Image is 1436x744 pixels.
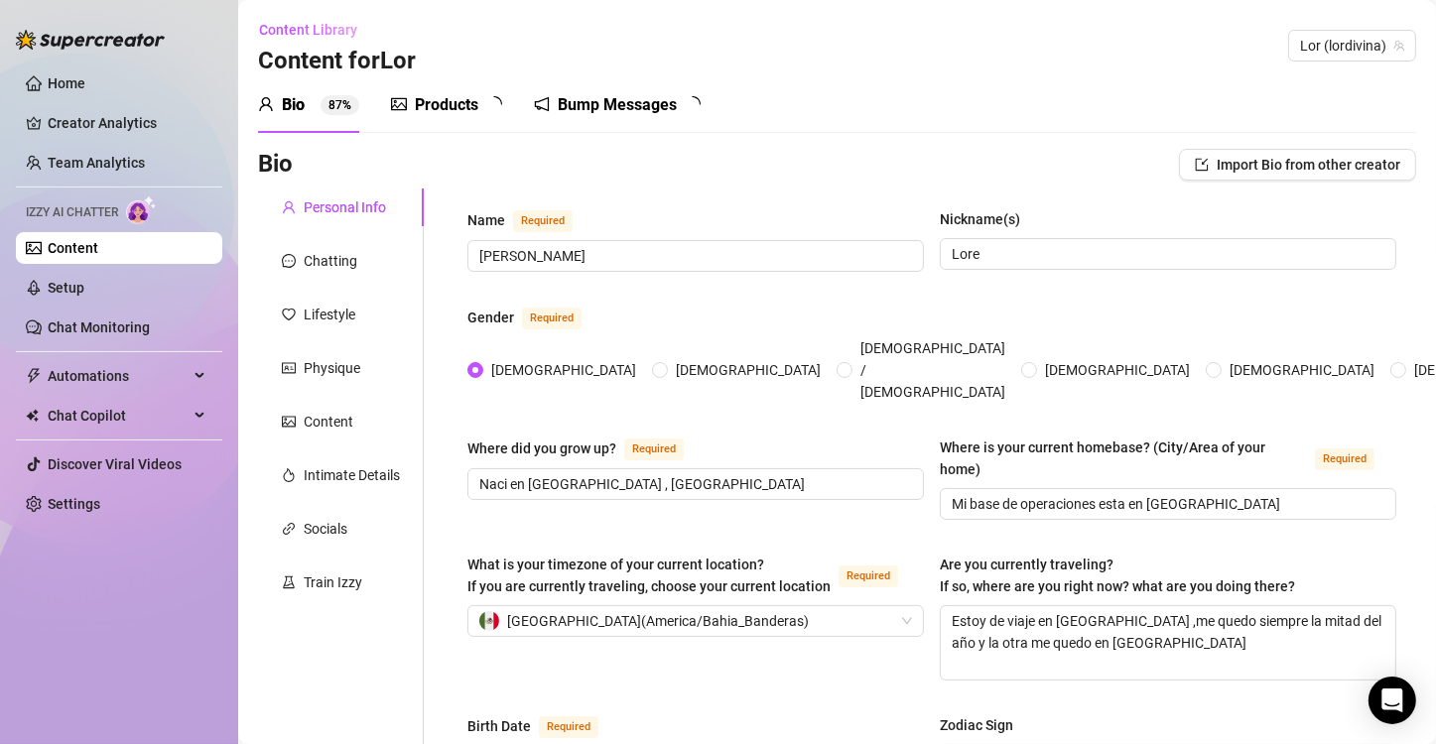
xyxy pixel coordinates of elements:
input: Name [479,245,908,267]
span: team [1393,40,1405,52]
a: Home [48,75,85,91]
span: What is your timezone of your current location? If you are currently traveling, choose your curre... [467,557,831,594]
img: AI Chatter [126,195,157,224]
span: [DEMOGRAPHIC_DATA] / [DEMOGRAPHIC_DATA] [852,337,1013,403]
a: Content [48,240,98,256]
a: Setup [48,280,84,296]
div: Lifestyle [304,304,355,325]
span: Required [539,716,598,738]
span: message [282,254,296,268]
span: Content Library [259,22,357,38]
div: Personal Info [304,196,386,218]
img: Chat Copilot [26,409,39,423]
span: loading [685,96,701,112]
span: notification [534,96,550,112]
label: Birth Date [467,714,620,738]
span: Required [624,438,684,460]
div: Zodiac Sign [940,714,1013,736]
span: [DEMOGRAPHIC_DATA] [668,359,829,381]
div: Intimate Details [304,464,400,486]
label: Where is your current homebase? (City/Area of your home) [940,436,1396,480]
div: Nickname(s) [940,208,1020,230]
label: Where did you grow up? [467,436,706,460]
div: Bio [282,93,305,117]
div: Content [304,411,353,433]
input: Where is your current homebase? (City/Area of your home) [952,493,1380,515]
span: Are you currently traveling? If so, where are you right now? what are you doing there? [940,557,1295,594]
button: Import Bio from other creator [1179,149,1416,181]
span: Lor (lordivina) [1300,31,1404,61]
h3: Content for Lor [258,46,416,77]
img: mx [479,611,499,631]
div: Where did you grow up? [467,437,616,459]
span: user [258,96,274,112]
span: [GEOGRAPHIC_DATA] ( America/Bahia_Banderas ) [507,606,809,636]
div: Where is your current homebase? (City/Area of your home) [940,436,1307,480]
label: Zodiac Sign [940,714,1027,736]
textarea: Estoy de viaje en [GEOGRAPHIC_DATA] ,me quedo siempre la mitad del año y la otra me quedo en [GEO... [941,606,1395,680]
span: thunderbolt [26,368,42,384]
input: Nickname(s) [952,243,1380,265]
span: import [1195,158,1209,172]
span: Required [522,308,582,329]
label: Nickname(s) [940,208,1034,230]
div: Bump Messages [558,93,677,117]
span: picture [282,415,296,429]
span: user [282,200,296,214]
label: Name [467,208,594,232]
span: loading [486,96,502,112]
a: Creator Analytics [48,107,206,139]
sup: 87% [321,95,359,115]
div: Physique [304,357,360,379]
div: Name [467,209,505,231]
label: Gender [467,306,603,329]
img: logo-BBDzfeDw.svg [16,30,165,50]
span: [DEMOGRAPHIC_DATA] [1037,359,1198,381]
span: Required [1315,448,1374,470]
div: Socials [304,518,347,540]
span: Required [839,565,898,587]
span: fire [282,468,296,482]
span: idcard [282,361,296,375]
div: Train Izzy [304,571,362,593]
span: Automations [48,360,189,392]
div: Products [415,93,478,117]
span: Izzy AI Chatter [26,203,118,222]
button: Content Library [258,14,373,46]
div: Chatting [304,250,357,272]
span: [DEMOGRAPHIC_DATA] [483,359,644,381]
span: Import Bio from other creator [1217,157,1400,173]
a: Team Analytics [48,155,145,171]
a: Discover Viral Videos [48,456,182,472]
a: Chat Monitoring [48,319,150,335]
span: heart [282,308,296,321]
span: [DEMOGRAPHIC_DATA] [1222,359,1382,381]
a: Settings [48,496,100,512]
span: Chat Copilot [48,400,189,432]
span: Required [513,210,573,232]
span: experiment [282,575,296,589]
span: link [282,522,296,536]
div: Birth Date [467,715,531,737]
h3: Bio [258,149,293,181]
div: Gender [467,307,514,328]
span: picture [391,96,407,112]
div: Open Intercom Messenger [1369,677,1416,724]
input: Where did you grow up? [479,473,908,495]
